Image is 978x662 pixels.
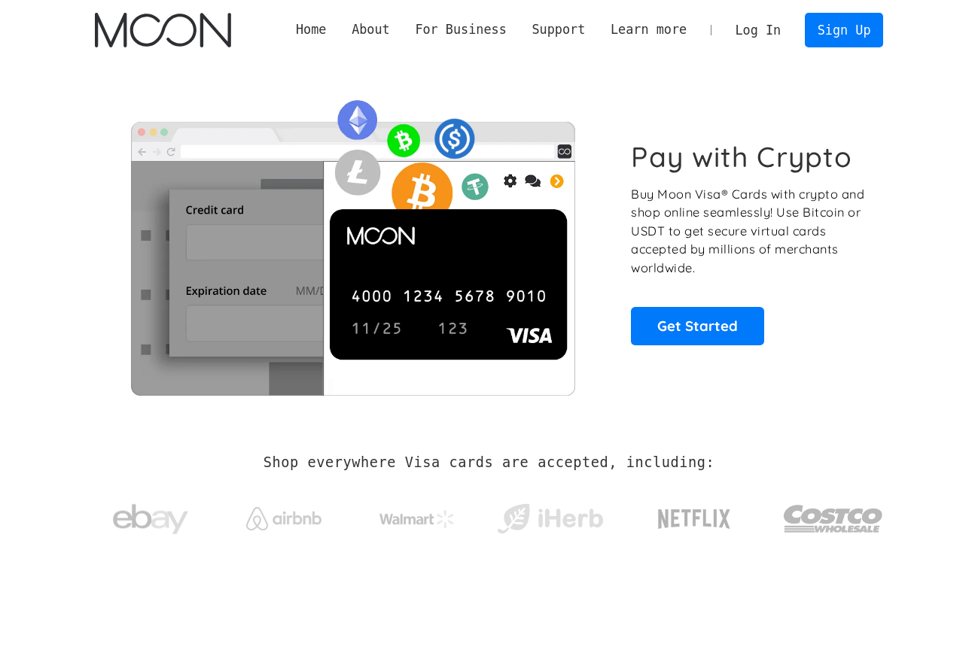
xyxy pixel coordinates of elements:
[95,13,231,47] a: home
[519,20,598,39] div: Support
[415,20,506,39] div: For Business
[631,140,852,174] h1: Pay with Crypto
[246,507,321,530] img: Airbnb
[631,307,764,345] a: Get Started
[631,185,867,278] p: Buy Moon Visa® Cards with crypto and shop online seamlessly! Use Bitcoin or USDT to get secure vi...
[494,484,606,546] a: iHerb
[361,495,473,536] a: Walmart
[95,13,231,47] img: Moon Logo
[95,90,611,395] img: Moon Cards let you spend your crypto anywhere Visa is accepted.
[657,500,732,538] img: Netflix
[627,485,762,545] a: Netflix
[805,13,883,47] a: Sign Up
[723,14,794,47] a: Log In
[611,20,687,39] div: Learn more
[339,20,402,39] div: About
[283,20,339,39] a: Home
[227,492,340,538] a: Airbnb
[494,500,606,539] img: iHerb
[532,20,585,39] div: Support
[598,20,699,39] div: Learn more
[783,490,884,547] img: Costco
[95,481,207,551] a: ebay
[113,496,188,543] img: ebay
[379,510,455,528] img: Walmart
[264,454,714,471] h2: Shop everywhere Visa cards are accepted, including:
[352,20,390,39] div: About
[403,20,519,39] div: For Business
[783,475,884,554] a: Costco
